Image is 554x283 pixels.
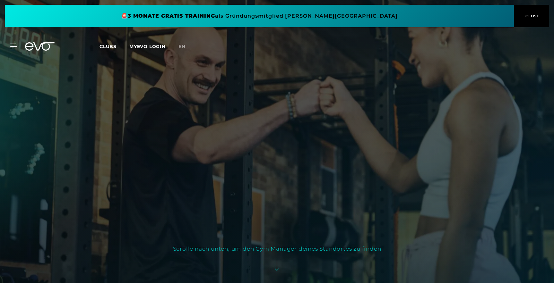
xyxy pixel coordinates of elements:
[129,44,166,49] a: MYEVO LOGIN
[173,244,381,254] div: Scrolle nach unten, um den Gym Manager deines Standortes zu finden
[100,44,117,49] span: Clubs
[173,244,381,277] button: Scrolle nach unten, um den Gym Manager deines Standortes zu finden
[514,5,549,27] button: CLOSE
[524,13,540,19] span: CLOSE
[178,43,193,50] a: en
[178,44,186,49] span: en
[100,43,129,49] a: Clubs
